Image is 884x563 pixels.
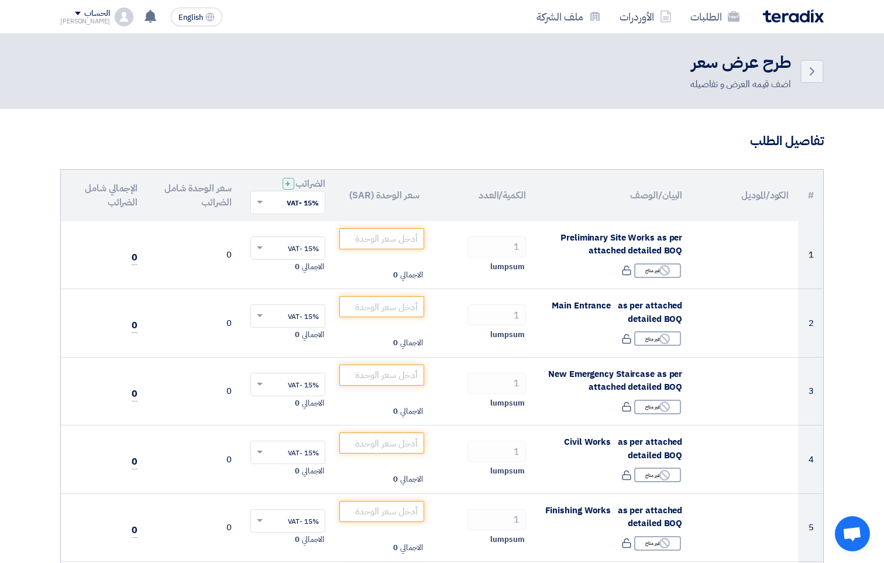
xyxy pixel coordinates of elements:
input: RFQ_STEP1.ITEMS.2.AMOUNT_TITLE [467,304,526,325]
span: الاجمالي [302,397,324,409]
span: lumpsum [490,397,524,409]
h3: تفاصيل الطلب [60,132,824,150]
div: غير متاح [634,263,681,278]
span: الاجمالي [302,465,324,477]
span: Civil Works as per attached detailed BOQ [564,435,682,462]
input: أدخل سعر الوحدة [339,228,424,249]
input: RFQ_STEP1.ITEMS.2.AMOUNT_TITLE [467,509,526,530]
td: 3 [798,357,823,425]
th: الضرائب [241,170,335,221]
span: Finishing Works as per attached detailed BOQ [545,504,683,530]
th: سعر الوحدة شامل الضرائب [147,170,241,221]
span: 0 [132,387,137,401]
a: ملف الشركة [527,3,610,30]
th: الكود/الموديل [692,170,798,221]
span: lumpsum [490,329,524,341]
span: 0 [393,473,398,485]
ng-select: VAT [250,236,326,260]
th: الكمية/العدد [429,170,535,221]
td: 1 [798,221,823,289]
td: 4 [798,425,823,494]
th: الإجمالي شامل الضرائب [61,170,147,221]
input: أدخل سعر الوحدة [339,296,424,317]
button: English [171,8,222,26]
span: lumpsum [490,261,524,273]
span: English [178,13,203,22]
span: Main Entrance as per attached detailed BOQ [552,299,682,325]
td: 0 [147,357,241,425]
th: # [798,170,823,221]
span: الاجمالي [400,337,422,349]
ng-select: VAT [250,373,326,396]
span: 0 [295,261,300,273]
span: الاجمالي [400,542,422,554]
span: 0 [295,465,300,477]
td: 0 [147,289,241,358]
input: RFQ_STEP1.ITEMS.2.AMOUNT_TITLE [467,441,526,462]
img: Teradix logo [763,9,824,23]
span: 0 [393,337,398,349]
span: Preliminary Site Works as per attached detailed BOQ [560,231,682,258]
input: أدخل سعر الوحدة [339,432,424,454]
td: 5 [798,493,823,562]
span: New Emergency Staircase as per attached detailed BOQ [548,368,682,394]
div: [PERSON_NAME] [60,18,110,25]
span: 0 [295,329,300,341]
span: الاجمالي [302,329,324,341]
span: الاجمالي [302,534,324,545]
a: الأوردرات [610,3,681,30]
div: غير متاح [634,536,681,551]
span: الاجمالي [302,261,324,273]
div: غير متاح [634,331,681,346]
img: profile_test.png [115,8,133,26]
ng-select: VAT [250,509,326,533]
h2: طرح عرض سعر [690,52,791,74]
span: lumpsum [490,534,524,545]
td: 2 [798,289,823,358]
input: أدخل سعر الوحدة [339,365,424,386]
a: الطلبات [681,3,749,30]
input: أدخل سعر الوحدة [339,501,424,522]
span: + [285,177,291,191]
div: الحساب [84,9,109,19]
input: RFQ_STEP1.ITEMS.2.AMOUNT_TITLE [467,236,526,258]
a: دردشة مفتوحة [835,516,870,551]
span: 0 [295,534,300,545]
span: الاجمالي [400,269,422,281]
span: 0 [132,523,137,538]
span: 0 [132,318,137,333]
div: غير متاح [634,468,681,482]
div: اضف قيمه العرض و تفاصيله [690,77,791,91]
span: الاجمالي [400,406,422,417]
ng-select: VAT [250,304,326,328]
span: 0 [295,397,300,409]
span: 0 [132,455,137,469]
th: سعر الوحدة (SAR) [335,170,429,221]
span: 0 [393,269,398,281]
span: lumpsum [490,465,524,477]
ng-select: VAT [250,441,326,464]
div: غير متاح [634,400,681,414]
span: الاجمالي [400,473,422,485]
span: 0 [132,250,137,265]
td: 0 [147,425,241,494]
span: 0 [393,406,398,417]
input: RFQ_STEP1.ITEMS.2.AMOUNT_TITLE [467,373,526,394]
td: 0 [147,493,241,562]
span: 0 [393,542,398,554]
td: 0 [147,221,241,289]
th: البيان/الوصف [535,170,692,221]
